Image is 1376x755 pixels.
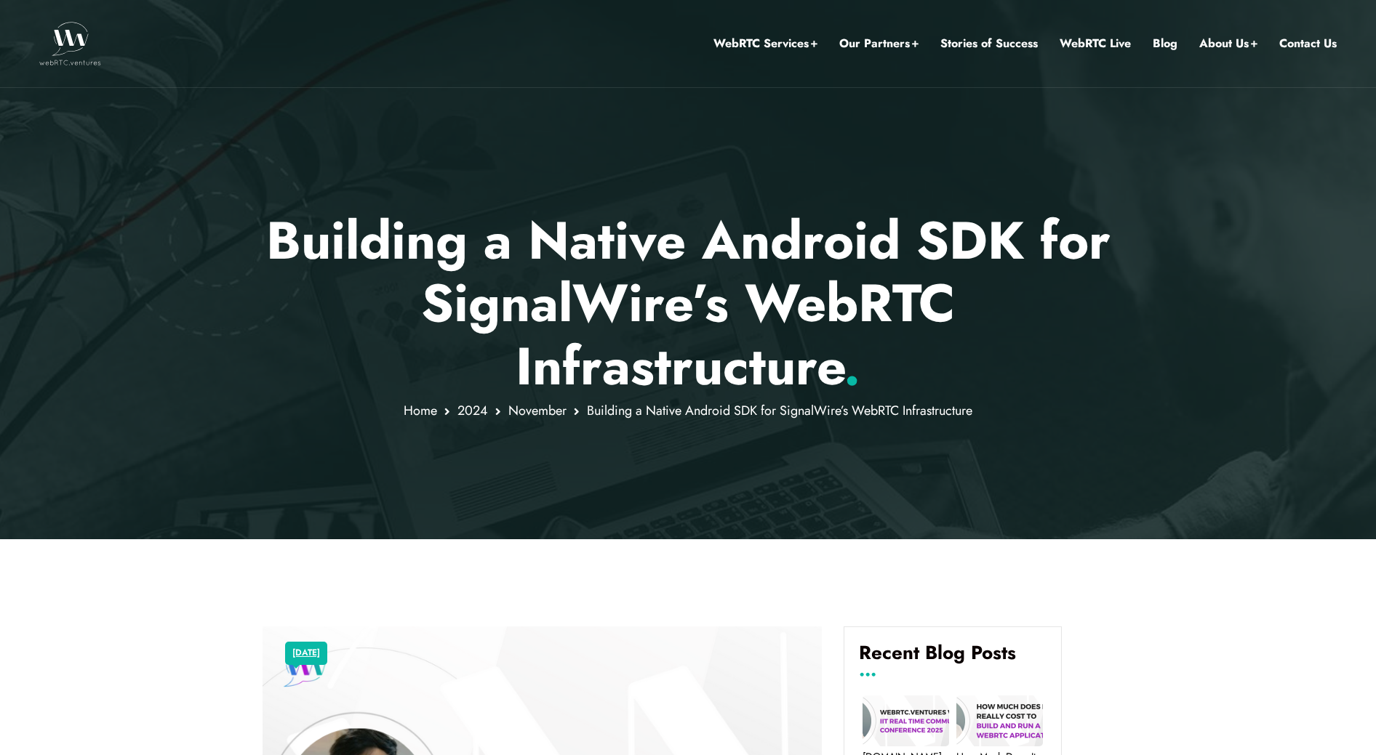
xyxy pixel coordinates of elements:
a: Blog [1153,34,1177,53]
a: Home [404,401,437,420]
a: November [508,401,567,420]
a: Contact Us [1279,34,1337,53]
h4: Recent Blog Posts [859,642,1047,675]
h1: Building a Native Android SDK for SignalWire’s WebRTC Infrastructure [263,209,1114,397]
img: WebRTC.ventures [39,22,101,65]
a: About Us [1199,34,1257,53]
a: [DATE] [292,644,320,663]
a: Our Partners [839,34,919,53]
a: WebRTC Live [1060,34,1131,53]
span: Building a Native Android SDK for SignalWire’s WebRTC Infrastructure [587,401,972,420]
a: Stories of Success [940,34,1038,53]
span: . [844,328,860,404]
a: WebRTC Services [713,34,817,53]
a: 2024 [457,401,488,420]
